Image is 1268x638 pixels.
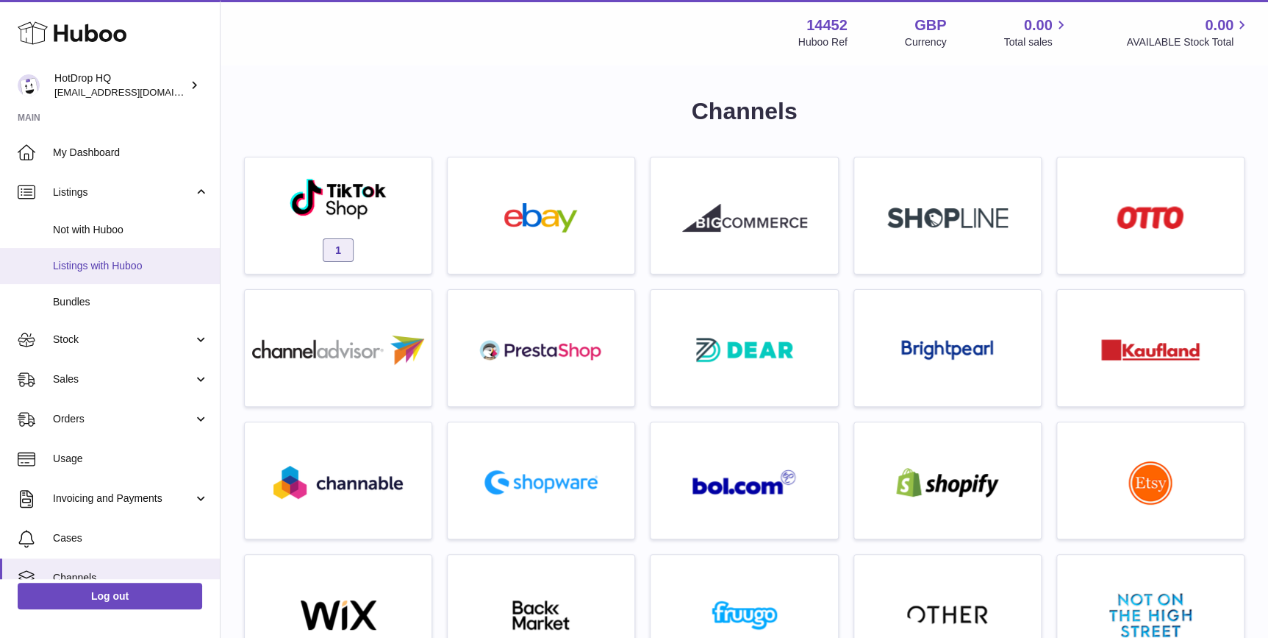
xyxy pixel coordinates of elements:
[901,340,993,361] img: roseta-brightpearl
[862,430,1034,531] a: shopify
[1126,35,1250,49] span: AVAILABLE Stock Total
[289,177,388,220] img: roseta-tiktokshop
[252,336,424,365] img: roseta-channel-advisor
[658,430,830,531] a: roseta-bol
[1064,297,1236,399] a: roseta-kaufland
[455,297,627,399] a: roseta-prestashop
[862,165,1034,266] a: roseta-shopline
[53,295,209,309] span: Bundles
[53,492,193,506] span: Invoicing and Payments
[806,15,848,35] strong: 14452
[53,571,209,585] span: Channels
[1101,339,1200,361] img: roseta-kaufland
[692,333,798,366] img: roseta-dear
[53,372,193,386] span: Sales
[1128,461,1172,505] img: roseta-etsy
[479,600,603,630] img: backmarket
[885,468,1010,497] img: shopify
[54,71,187,99] div: HotDrop HQ
[455,165,627,266] a: ebay
[887,208,1008,228] img: roseta-shopline
[914,15,946,35] strong: GBP
[1109,593,1192,637] img: notonthehighstreet
[53,531,209,545] span: Cases
[455,430,627,531] a: roseta-shopware
[798,35,848,49] div: Huboo Ref
[53,259,209,273] span: Listings with Huboo
[682,203,807,233] img: roseta-bigcommerce
[682,600,807,630] img: fruugo
[1064,430,1236,531] a: roseta-etsy
[53,452,209,466] span: Usage
[276,600,401,630] img: wix
[244,96,1244,127] h1: Channels
[54,86,216,98] span: [EMAIL_ADDRESS][DOMAIN_NAME]
[273,466,403,499] img: roseta-channable
[905,35,947,49] div: Currency
[18,583,202,609] a: Log out
[907,604,988,626] img: other
[479,336,603,365] img: roseta-prestashop
[862,297,1034,399] a: roseta-brightpearl
[1003,15,1069,49] a: 0.00 Total sales
[53,185,193,199] span: Listings
[18,74,40,96] img: internalAdmin-14452@internal.huboo.com
[479,464,603,500] img: roseta-shopware
[53,333,193,347] span: Stock
[323,238,354,262] span: 1
[1003,35,1069,49] span: Total sales
[1205,15,1233,35] span: 0.00
[1064,165,1236,266] a: roseta-otto
[53,412,193,426] span: Orders
[1126,15,1250,49] a: 0.00 AVAILABLE Stock Total
[252,430,424,531] a: roseta-channable
[692,469,797,495] img: roseta-bol
[252,297,424,399] a: roseta-channel-advisor
[1024,15,1053,35] span: 0.00
[658,297,830,399] a: roseta-dear
[53,146,209,160] span: My Dashboard
[53,223,209,237] span: Not with Huboo
[658,165,830,266] a: roseta-bigcommerce
[252,165,424,266] a: roseta-tiktokshop 1
[479,203,603,233] img: ebay
[1117,206,1183,229] img: roseta-otto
